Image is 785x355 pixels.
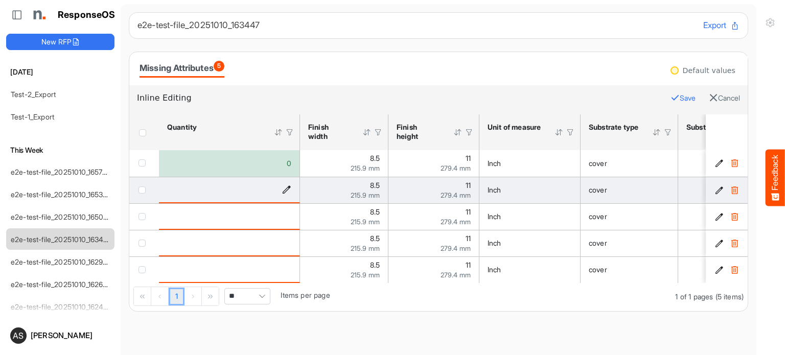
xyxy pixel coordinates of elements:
div: Filter Icon [285,128,294,137]
td: e9fe59c1-aceb-4e4f-af78-cf45cc45346e is template cell Column Header [706,150,750,177]
a: Test-1_Export [11,112,54,121]
span: 215.9 mm [351,191,380,199]
th: Header checkbox [129,114,159,150]
span: AS [13,332,24,340]
td: Inch is template cell Column Header httpsnorthellcomontologiesmapping-rulesmeasurementhasunitofme... [479,230,581,256]
span: 279.4 mm [441,218,471,226]
a: e2e-test-file_20251010_165343 [11,190,112,199]
span: Inch [488,265,501,274]
td: 0 is template cell Column Header httpsnorthellcomontologiesmapping-rulesorderhasquantity [159,150,300,177]
div: Unit of measure [488,123,541,132]
div: Go to next page [184,287,202,305]
h6: [DATE] [6,66,114,78]
span: cover [589,212,607,221]
div: Go to first page [134,287,151,305]
span: Pagerdropdown [224,288,270,304]
td: is template cell Column Header httpsnorthellcomontologiesmapping-rulesorderhasquantity [159,177,300,203]
h1: ResponseOS [58,10,116,20]
a: e2e-test-file_20251010_165709 [11,168,111,176]
td: cover is template cell Column Header httpsnorthellcomontologiesmapping-rulesmaterialhassubstratem... [581,256,678,283]
td: Inch is template cell Column Header httpsnorthellcomontologiesmapping-rulesmeasurementhasunitofme... [479,203,581,230]
span: 8.5 [370,234,380,243]
td: Inch is template cell Column Header httpsnorthellcomontologiesmapping-rulesmeasurementhasunitofme... [479,256,581,283]
button: Delete [729,238,740,248]
span: 0 [287,159,291,168]
span: 279.4 mm [441,271,471,279]
div: Quantity [167,123,261,132]
span: 11 [466,181,471,190]
h6: Inline Editing [137,91,663,105]
td: checkbox [129,230,159,256]
button: Edit [714,211,724,222]
h6: e2e-test-file_20251010_163447 [137,21,695,30]
td: 11 is template cell Column Header httpsnorthellcomontologiesmapping-rulesmeasurementhasfinishsize... [388,177,479,203]
a: e2e-test-file_20251010_162658 [11,280,111,289]
span: (5 items) [715,292,744,301]
span: 8.5 [370,154,380,162]
span: 215.9 mm [351,271,380,279]
td: 8.5 is template cell Column Header httpsnorthellcomontologiesmapping-rulesmeasurementhasfinishsiz... [300,177,388,203]
span: Inch [488,239,501,247]
button: Cancel [709,91,740,105]
span: 8.5 [370,261,380,269]
td: 11 is template cell Column Header httpsnorthellcomontologiesmapping-rulesmeasurementhasfinishsize... [388,203,479,230]
button: Delete [729,158,740,169]
a: e2e-test-file_20251010_162943 [11,257,112,266]
td: cover is template cell Column Header httpsnorthellcomontologiesmapping-rulesmaterialhassubstratem... [581,230,678,256]
button: Edit [714,265,724,275]
span: Inch [488,212,501,221]
td: cd615cea-ccfa-4b3b-8a27-a7597ea9c975 is template cell Column Header [706,230,750,256]
div: Substrate type [589,123,639,132]
td: 8.5 is template cell Column Header httpsnorthellcomontologiesmapping-rulesmeasurementhasfinishsiz... [300,230,388,256]
span: cover [589,265,607,274]
span: cover [589,239,607,247]
span: 5 [214,61,224,72]
td: checkbox [129,256,159,283]
span: 215.9 mm [351,218,380,226]
button: Delete [729,265,740,275]
td: 11 is template cell Column Header httpsnorthellcomontologiesmapping-rulesmeasurementhasfinishsize... [388,150,479,177]
span: 215.9 mm [351,164,380,172]
span: 8.5 [370,207,380,216]
button: Export [703,19,740,32]
div: Finish height [397,123,440,141]
td: 048acf5e-381c-4890-956e-42fa9b691e45 is template cell Column Header [706,256,750,283]
span: 279.4 mm [441,164,471,172]
span: 11 [466,207,471,216]
td: cover is template cell Column Header httpsnorthellcomontologiesmapping-rulesmaterialhassubstratem... [581,177,678,203]
span: 11 [466,234,471,243]
button: Edit [714,185,724,195]
div: [PERSON_NAME] [31,332,110,339]
div: Filter Icon [566,128,575,137]
td: is template cell Column Header httpsnorthellcomontologiesmapping-rulesorderhasquantity [159,203,300,230]
div: Finish width [308,123,349,141]
button: New RFP [6,34,114,50]
td: 8.5 is template cell Column Header httpsnorthellcomontologiesmapping-rulesmeasurementhasfinishsiz... [300,150,388,177]
span: 11 [466,154,471,162]
td: checkbox [129,177,159,203]
td: checkbox [129,150,159,177]
span: 8.5 [370,181,380,190]
td: Inch is template cell Column Header httpsnorthellcomontologiesmapping-rulesmeasurementhasunitofme... [479,177,581,203]
div: Filter Icon [374,128,383,137]
button: Edit [714,238,724,248]
span: Inch [488,159,501,168]
td: 11 is template cell Column Header httpsnorthellcomontologiesmapping-rulesmeasurementhasfinishsize... [388,230,479,256]
div: Filter Icon [465,128,474,137]
button: Edit [714,158,724,169]
span: 11 [466,261,471,269]
a: Page 1 of 1 Pages [169,288,184,306]
a: Test-2_Export [11,90,56,99]
td: caf5acca-f7d9-4959-808a-b659db4135fc is template cell Column Header [706,203,750,230]
button: Delete [729,211,740,222]
td: cover is template cell Column Header httpsnorthellcomontologiesmapping-rulesmaterialhassubstratem... [581,203,678,230]
span: Inch [488,185,501,194]
div: Filter Icon [663,128,673,137]
span: 279.4 mm [441,244,471,252]
a: e2e-test-file_20251010_165056 [11,212,112,221]
img: Northell [28,5,49,25]
div: Missing Attributes [140,61,224,75]
span: Items per page [281,291,330,299]
td: 11 is template cell Column Header httpsnorthellcomontologiesmapping-rulesmeasurementhasfinishsize... [388,256,479,283]
button: Delete [729,185,740,195]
